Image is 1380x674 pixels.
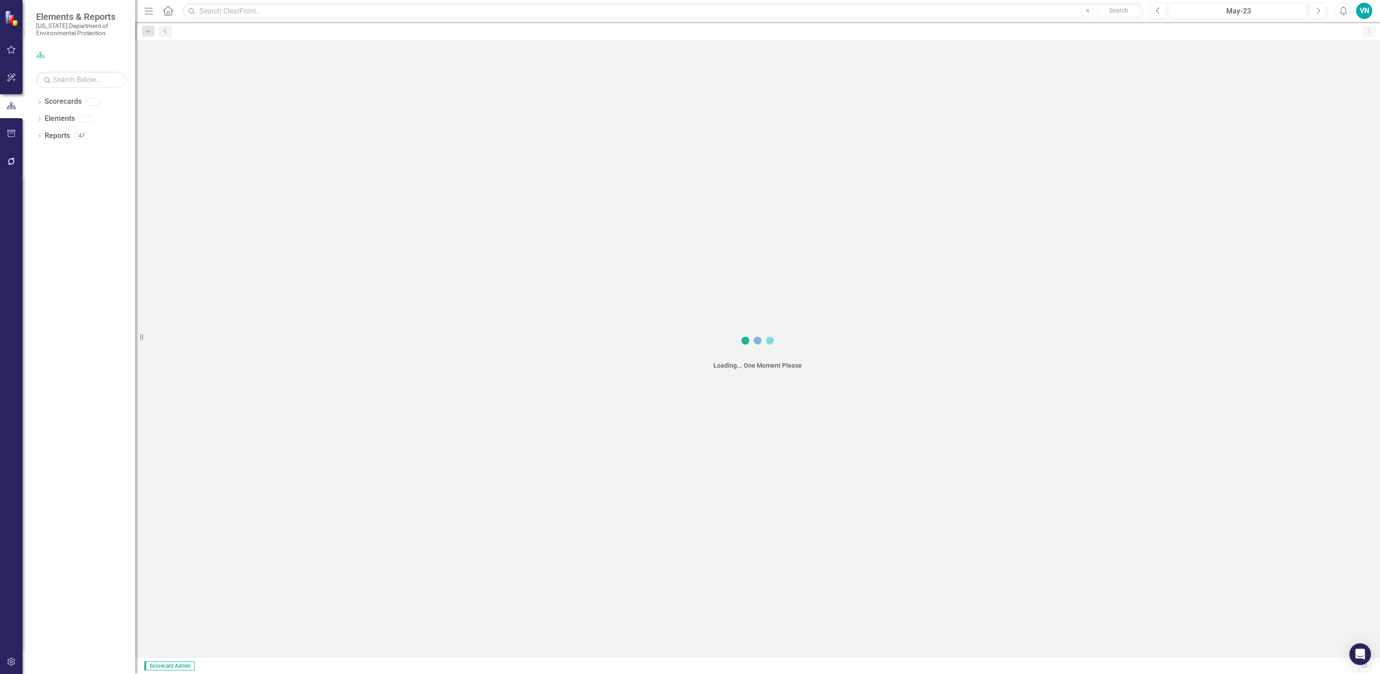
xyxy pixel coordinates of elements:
a: Elements [45,114,75,124]
span: Elements & Reports [36,11,126,22]
a: Scorecards [45,97,82,107]
span: Scorecard Admin [144,661,195,670]
button: VN [1356,3,1372,19]
img: ClearPoint Strategy [5,10,20,26]
span: Search [1109,7,1128,14]
div: Open Intercom Messenger [1349,643,1371,665]
div: May-23 [1173,6,1304,17]
a: Reports [45,131,70,141]
small: [US_STATE] Department of Environmental Protection [36,22,126,37]
div: Loading... One Moment Please [713,361,802,370]
input: Search ClearPoint... [183,3,1143,19]
button: Search [1096,5,1141,17]
button: May-23 [1169,3,1307,19]
input: Search Below... [36,72,126,88]
div: 47 [74,132,89,140]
